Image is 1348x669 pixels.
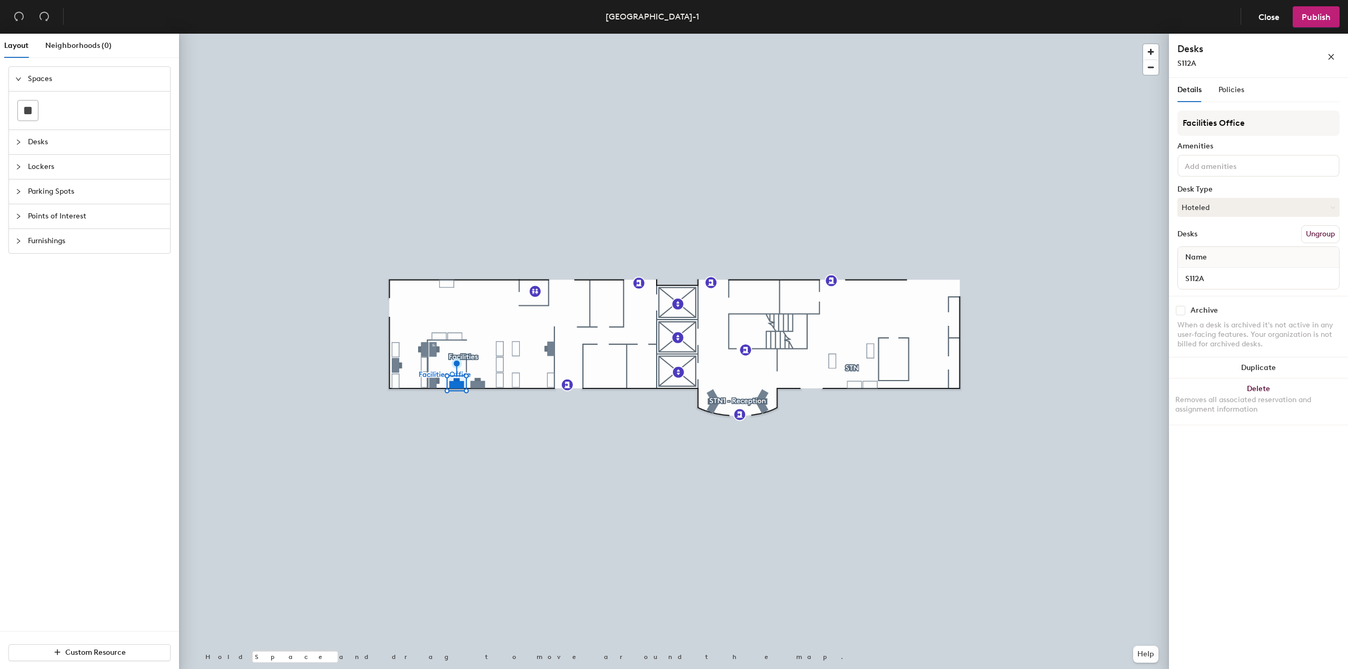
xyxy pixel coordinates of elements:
[15,213,22,219] span: collapsed
[1175,395,1342,414] div: Removes all associated reservation and assignment information
[28,229,164,253] span: Furnishings
[14,11,24,22] span: undo
[1169,357,1348,378] button: Duplicate
[1177,85,1202,94] span: Details
[8,644,171,661] button: Custom Resource
[1250,6,1288,27] button: Close
[28,155,164,179] span: Lockers
[15,139,22,145] span: collapsed
[1258,12,1280,22] span: Close
[1301,225,1340,243] button: Ungroup
[28,67,164,91] span: Spaces
[1177,42,1293,56] h4: Desks
[28,204,164,228] span: Points of Interest
[1180,248,1212,267] span: Name
[1327,53,1335,61] span: close
[1180,271,1337,286] input: Unnamed desk
[4,41,28,50] span: Layout
[8,6,29,27] button: Undo (⌘ + Z)
[1133,646,1158,663] button: Help
[45,41,112,50] span: Neighborhoods (0)
[65,648,126,657] span: Custom Resource
[1293,6,1340,27] button: Publish
[1177,142,1340,151] div: Amenities
[28,130,164,154] span: Desks
[15,164,22,170] span: collapsed
[1218,85,1244,94] span: Policies
[1177,230,1197,238] div: Desks
[15,238,22,244] span: collapsed
[15,188,22,195] span: collapsed
[1177,185,1340,194] div: Desk Type
[1302,12,1331,22] span: Publish
[1169,378,1348,425] button: DeleteRemoves all associated reservation and assignment information
[606,10,699,23] div: [GEOGRAPHIC_DATA]-1
[15,76,22,82] span: expanded
[1177,321,1340,349] div: When a desk is archived it's not active in any user-facing features. Your organization is not bil...
[1177,198,1340,217] button: Hoteled
[1191,306,1218,315] div: Archive
[28,179,164,204] span: Parking Spots
[34,6,55,27] button: Redo (⌘ + ⇧ + Z)
[1177,59,1196,68] span: S112A
[1183,159,1277,172] input: Add amenities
